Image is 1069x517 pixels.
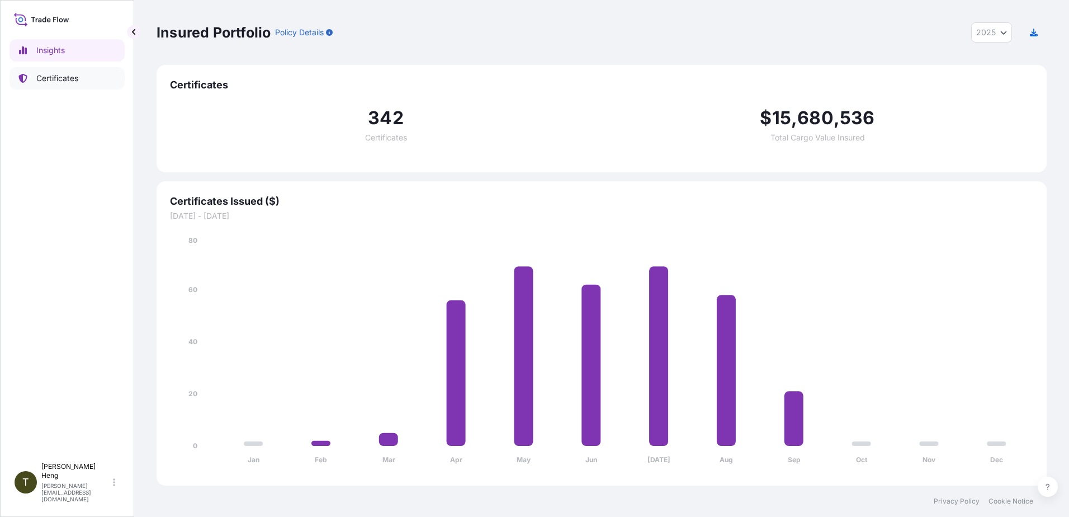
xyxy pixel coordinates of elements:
[36,45,65,56] p: Insights
[188,285,197,294] tspan: 60
[834,109,840,127] span: ,
[170,210,1033,222] span: [DATE] - [DATE]
[990,455,1003,464] tspan: Dec
[647,455,670,464] tspan: [DATE]
[988,497,1033,506] a: Cookie Notice
[517,455,531,464] tspan: May
[10,39,125,62] a: Insights
[788,455,801,464] tspan: Sep
[840,109,875,127] span: 536
[585,455,597,464] tspan: Jun
[170,78,1033,92] span: Certificates
[791,109,797,127] span: ,
[450,455,462,464] tspan: Apr
[36,73,78,84] p: Certificates
[382,455,395,464] tspan: Mar
[188,337,197,346] tspan: 40
[934,497,980,506] a: Privacy Policy
[770,134,865,142] span: Total Cargo Value Insured
[157,23,271,41] p: Insured Portfolio
[971,22,1012,43] button: Year Selector
[188,389,197,398] tspan: 20
[315,455,327,464] tspan: Feb
[170,195,1033,208] span: Certificates Issued ($)
[772,109,791,127] span: 15
[10,67,125,90] a: Certificates
[193,441,197,450] tspan: 0
[248,455,259,464] tspan: Jan
[720,455,733,464] tspan: Aug
[365,134,407,142] span: Certificates
[22,477,29,488] span: T
[797,109,834,127] span: 680
[41,462,111,480] p: [PERSON_NAME] Heng
[976,27,996,38] span: 2025
[188,236,197,245] tspan: 80
[41,482,111,502] p: [PERSON_NAME][EMAIL_ADDRESS][DOMAIN_NAME]
[923,455,936,464] tspan: Nov
[760,109,772,127] span: $
[856,455,868,464] tspan: Oct
[275,27,324,38] p: Policy Details
[368,109,404,127] span: 342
